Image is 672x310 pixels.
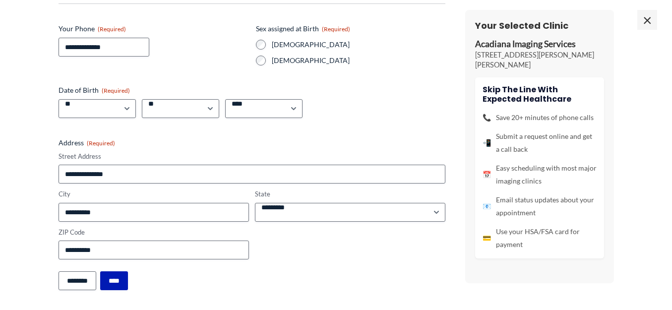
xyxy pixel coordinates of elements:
[59,24,248,34] label: Your Phone
[98,25,126,33] span: (Required)
[59,228,249,237] label: ZIP Code
[255,189,445,199] label: State
[483,111,597,124] li: Save 20+ minutes of phone calls
[87,139,115,147] span: (Required)
[59,85,130,95] legend: Date of Birth
[483,200,491,213] span: 📧
[475,20,604,31] h3: Your Selected Clinic
[59,152,445,161] label: Street Address
[59,138,115,148] legend: Address
[483,193,597,219] li: Email status updates about your appointment
[483,162,597,187] li: Easy scheduling with most major imaging clinics
[59,189,249,199] label: City
[475,50,604,70] p: [STREET_ADDRESS][PERSON_NAME][PERSON_NAME]
[322,25,350,33] span: (Required)
[483,111,491,124] span: 📞
[102,87,130,94] span: (Required)
[475,39,604,50] p: Acadiana Imaging Services
[483,85,597,104] h4: Skip the line with Expected Healthcare
[637,10,657,30] span: ×
[483,225,597,251] li: Use your HSA/FSA card for payment
[256,24,350,34] legend: Sex assigned at Birth
[272,56,445,65] label: [DEMOGRAPHIC_DATA]
[483,232,491,245] span: 💳
[483,136,491,149] span: 📲
[272,40,445,50] label: [DEMOGRAPHIC_DATA]
[483,168,491,181] span: 📅
[483,130,597,156] li: Submit a request online and get a call back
